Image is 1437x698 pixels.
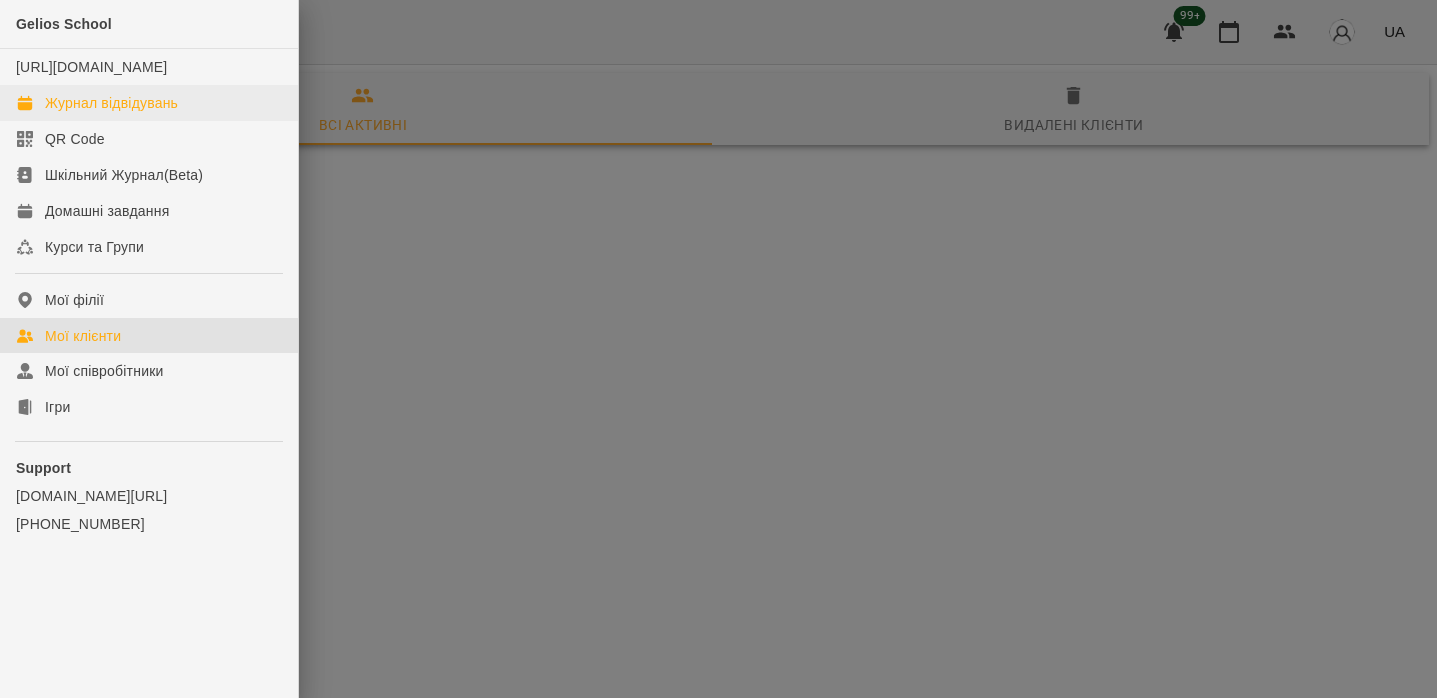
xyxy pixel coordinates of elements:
[45,237,144,257] div: Курси та Групи
[16,486,282,506] a: [DOMAIN_NAME][URL]
[16,16,112,32] span: Gelios School
[16,59,167,75] a: [URL][DOMAIN_NAME]
[45,290,104,310] div: Мої філії
[45,129,105,149] div: QR Code
[16,458,282,478] p: Support
[45,397,70,417] div: Ігри
[45,361,164,381] div: Мої співробітники
[45,165,203,185] div: Шкільний Журнал(Beta)
[45,326,121,346] div: Мої клієнти
[16,514,282,534] a: [PHONE_NUMBER]
[45,93,178,113] div: Журнал відвідувань
[45,201,169,221] div: Домашні завдання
